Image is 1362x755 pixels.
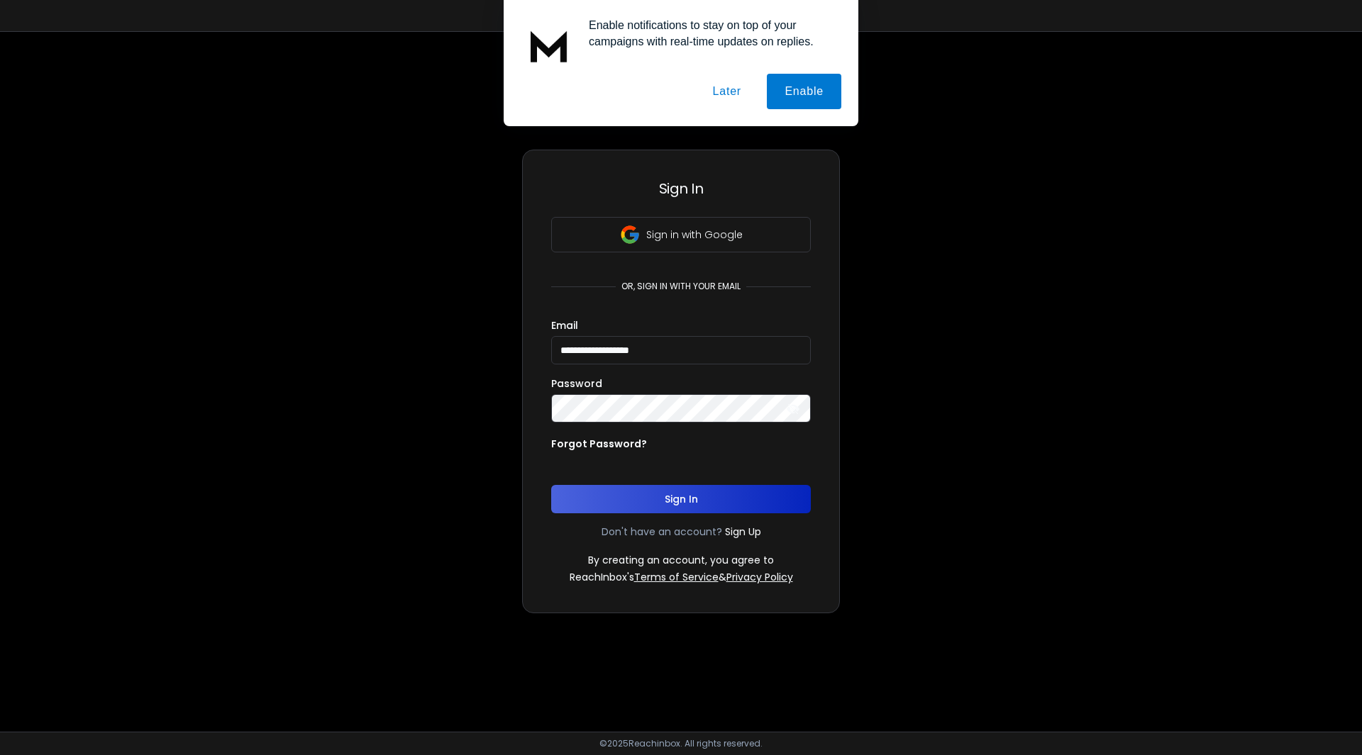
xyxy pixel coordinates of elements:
[599,738,763,749] p: © 2025 Reachinbox. All rights reserved.
[616,281,746,292] p: or, sign in with your email
[551,379,602,388] label: Password
[694,74,758,109] button: Later
[551,217,811,252] button: Sign in with Google
[767,74,841,109] button: Enable
[726,570,793,584] a: Privacy Policy
[588,553,774,567] p: By creating an account, you agree to
[551,437,647,451] p: Forgot Password?
[551,320,578,330] label: Email
[551,179,811,198] h3: Sign In
[634,570,719,584] a: Terms of Service
[551,485,811,513] button: Sign In
[646,228,743,242] p: Sign in with Google
[570,570,793,584] p: ReachInbox's &
[725,525,761,539] a: Sign Up
[602,525,722,539] p: Don't have an account?
[521,17,577,74] img: notification icon
[577,17,841,50] div: Enable notifications to stay on top of your campaigns with real-time updates on replies.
